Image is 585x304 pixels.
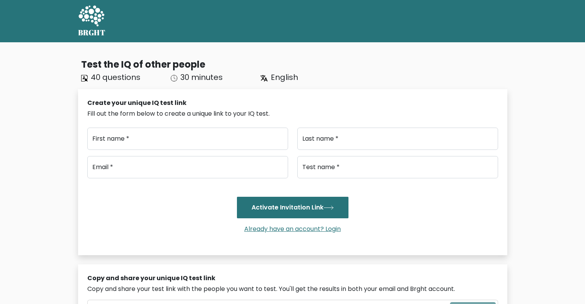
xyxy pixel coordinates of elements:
[78,28,106,37] h5: BRGHT
[87,284,498,294] div: Copy and share your test link with the people you want to test. You'll get the results in both yo...
[91,72,140,83] span: 40 questions
[87,109,498,118] div: Fill out the form below to create a unique link to your IQ test.
[87,156,288,178] input: Email
[180,72,223,83] span: 30 minutes
[78,3,106,39] a: BRGHT
[87,98,498,108] div: Create your unique IQ test link
[271,72,298,83] span: English
[241,224,344,233] a: Already have an account? Login
[87,274,498,283] div: Copy and share your unique IQ test link
[297,128,498,150] input: Last name
[297,156,498,178] input: Test name
[237,197,348,218] button: Activate Invitation Link
[81,58,507,71] div: Test the IQ of other people
[87,128,288,150] input: First name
